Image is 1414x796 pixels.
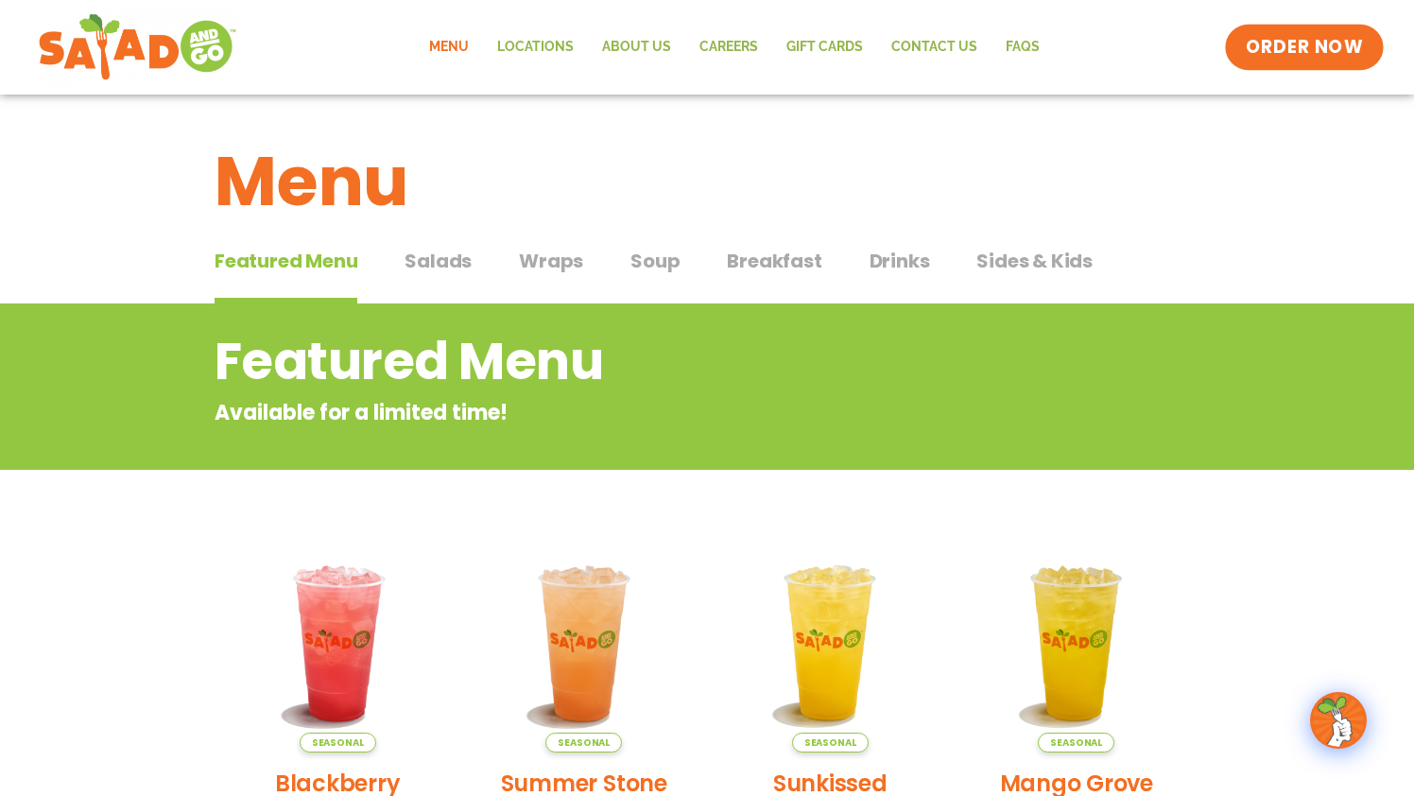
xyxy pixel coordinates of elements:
a: GIFT CARDS [772,26,877,69]
img: Product photo for Sunkissed Yuzu Lemonade [721,534,940,753]
img: wpChatIcon [1312,694,1365,747]
nav: Menu [415,26,1054,69]
span: Sides & Kids [976,247,1093,275]
span: Seasonal [1038,733,1114,753]
span: Seasonal [792,733,869,753]
span: Seasonal [300,733,376,753]
a: About Us [588,26,685,69]
a: Careers [685,26,772,69]
h2: Featured Menu [215,323,1047,400]
span: ORDER NOW [1246,35,1363,60]
a: FAQs [992,26,1054,69]
a: Locations [483,26,588,69]
img: new-SAG-logo-768×292 [38,9,237,85]
img: Product photo for Summer Stone Fruit Lemonade [475,534,694,753]
span: Breakfast [727,247,821,275]
span: Wraps [519,247,583,275]
p: Available for a limited time! [215,397,1047,428]
a: Menu [415,26,483,69]
span: Soup [630,247,680,275]
h1: Menu [215,130,1199,233]
span: Salads [405,247,472,275]
span: Drinks [870,247,930,275]
span: Seasonal [545,733,622,753]
span: Featured Menu [215,247,357,275]
img: Product photo for Mango Grove Lemonade [968,534,1186,753]
a: ORDER NOW [1225,25,1384,70]
a: Contact Us [877,26,992,69]
img: Product photo for Blackberry Bramble Lemonade [229,534,447,753]
div: Tabbed content [215,240,1199,304]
